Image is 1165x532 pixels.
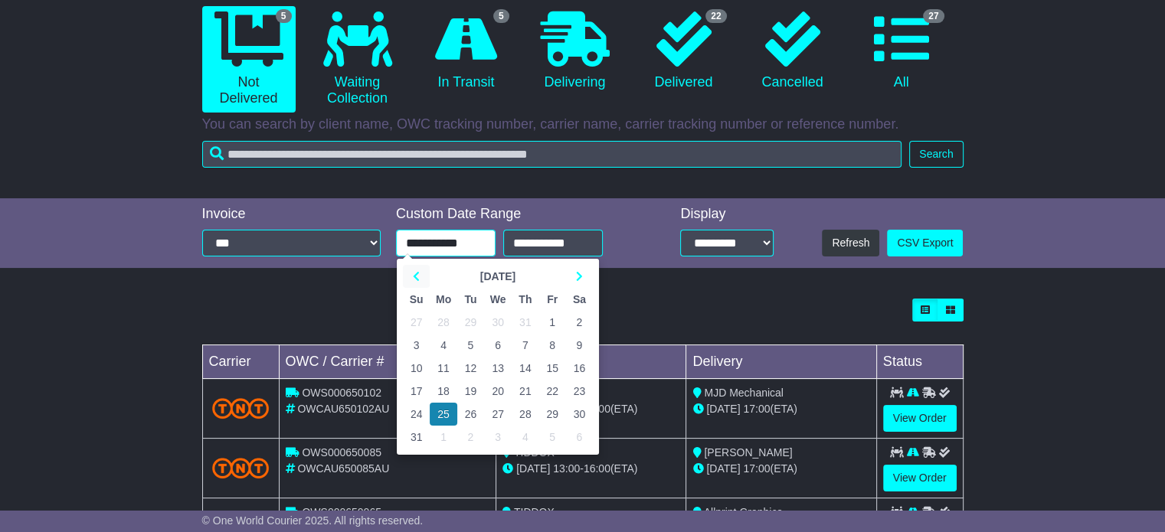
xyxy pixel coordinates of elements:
th: Fr [538,288,565,311]
img: TNT_Domestic.png [212,458,270,478]
a: Delivering [529,6,622,96]
td: 30 [484,311,512,334]
td: OWC / Carrier # [279,345,496,379]
a: Waiting Collection [311,6,404,113]
td: 3 [403,334,430,357]
span: 13:00 [553,462,580,475]
span: [PERSON_NAME] [704,446,792,459]
td: 18 [430,380,457,403]
td: 16 [566,357,593,380]
p: You can search by client name, OWC tracking number, carrier name, carrier tracking number or refe... [202,116,964,133]
td: 21 [512,380,538,403]
img: TNT_Domestic.png [212,398,270,419]
span: OWCAU650085AU [297,462,389,475]
td: 5 [457,334,484,357]
td: 1 [430,426,457,449]
td: 27 [484,403,512,426]
td: 12 [457,357,484,380]
td: 4 [430,334,457,357]
div: Invoice [202,206,381,223]
span: [DATE] [706,462,740,475]
td: 4 [512,426,538,449]
span: 27 [923,9,944,23]
span: 5 [276,9,292,23]
span: [DATE] [706,403,740,415]
th: Tu [457,288,484,311]
td: 29 [538,403,565,426]
span: © One World Courier 2025. All rights reserved. [202,514,424,527]
td: 15 [538,357,565,380]
th: We [484,288,512,311]
td: Delivery [686,345,876,379]
th: Sa [566,288,593,311]
td: Status [876,345,963,379]
td: 6 [566,426,593,449]
span: Allprint Graphics [704,506,783,518]
span: 22 [705,9,726,23]
td: 26 [457,403,484,426]
td: 31 [403,426,430,449]
a: 22 Delivered [637,6,731,96]
a: View Order [883,405,957,432]
a: CSV Export [887,230,963,256]
div: (ETA) [692,401,869,417]
button: Refresh [822,230,879,256]
a: 27 All [855,6,948,96]
td: 7 [512,334,538,357]
a: Cancelled [746,6,839,96]
td: 30 [566,403,593,426]
td: 24 [403,403,430,426]
td: 14 [512,357,538,380]
td: 8 [538,334,565,357]
td: 9 [566,334,593,357]
a: 5 In Transit [420,6,513,96]
td: 28 [512,403,538,426]
span: OWS000650065 [302,506,381,518]
div: Custom Date Range [396,206,640,223]
span: OWS000650085 [302,446,381,459]
td: 28 [430,311,457,334]
th: Th [512,288,538,311]
a: View Order [883,465,957,491]
button: Search [909,141,963,168]
div: Display [680,206,774,223]
th: Mo [430,288,457,311]
span: TIDDOX [514,506,555,518]
span: 17:00 [743,462,770,475]
td: 17 [403,380,430,403]
span: [DATE] [516,462,550,475]
td: 11 [430,357,457,380]
td: Carrier [202,345,279,379]
td: 22 [538,380,565,403]
td: 5 [538,426,565,449]
th: Su [403,288,430,311]
td: 23 [566,380,593,403]
td: 25 [430,403,457,426]
td: 2 [566,311,593,334]
td: 3 [484,426,512,449]
td: 19 [457,380,484,403]
span: MJD Mechanical [704,387,783,399]
td: 29 [457,311,484,334]
span: 16:00 [584,462,610,475]
td: 31 [512,311,538,334]
td: 2 [457,426,484,449]
td: 27 [403,311,430,334]
div: - (ETA) [502,461,679,477]
td: 20 [484,380,512,403]
div: (ETA) [692,461,869,477]
span: 17:00 [743,403,770,415]
td: 1 [538,311,565,334]
span: OWCAU650102AU [297,403,389,415]
span: OWS000650102 [302,387,381,399]
td: 10 [403,357,430,380]
a: 5 Not Delivered [202,6,296,113]
th: Select Month [430,265,565,288]
td: 6 [484,334,512,357]
td: 13 [484,357,512,380]
span: 5 [493,9,509,23]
